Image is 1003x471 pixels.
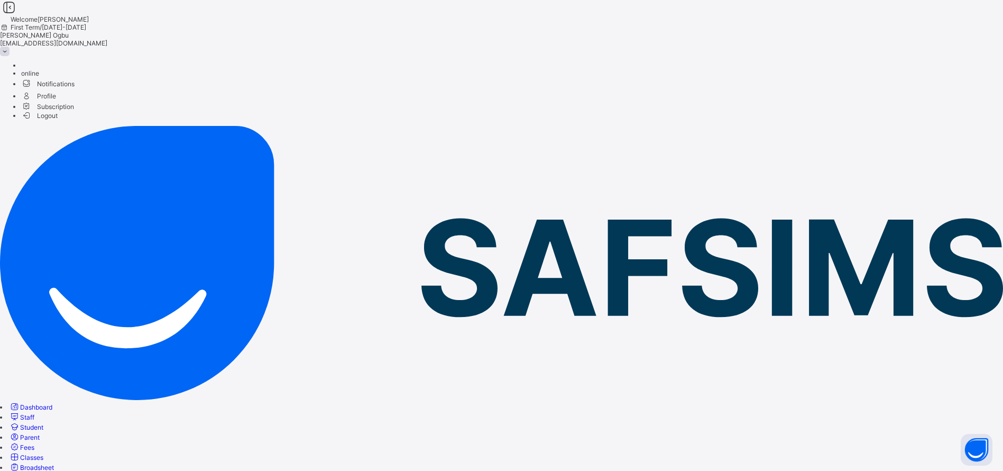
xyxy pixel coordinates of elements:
span: Parent [20,433,40,441]
span: Fees [20,443,34,451]
a: Parent [9,433,40,441]
li: dropdown-list-item-null-6 [21,102,1003,111]
a: Classes [9,454,43,461]
li: dropdown-list-item-null-0 [21,61,1003,69]
span: Welcome [PERSON_NAME] [11,15,89,23]
a: Staff [9,413,34,421]
span: Notifications [21,77,1003,89]
span: Staff [20,413,34,421]
a: Student [9,423,43,431]
a: Fees [9,443,34,451]
span: Student [20,423,43,431]
span: Classes [20,454,43,461]
button: Open asap [961,434,992,466]
span: Dashboard [20,403,52,411]
span: online [21,69,39,77]
span: Logout [21,110,58,121]
li: dropdown-list-item-text-4 [21,89,1003,102]
span: Subscription [21,103,74,111]
li: dropdown-list-item-buttom-7 [21,111,1003,120]
a: Dashboard [9,403,52,411]
li: dropdown-list-item-null-2 [21,69,1003,77]
span: Profile [21,89,1003,102]
li: dropdown-list-item-text-3 [21,77,1003,89]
